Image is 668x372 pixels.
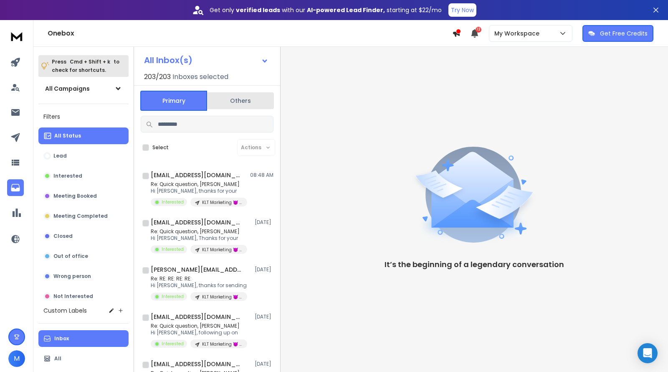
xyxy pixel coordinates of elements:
[152,144,169,151] label: Select
[162,246,184,252] p: Interested
[53,293,93,300] p: Not Interested
[38,228,129,245] button: Closed
[53,153,67,159] p: Lead
[38,127,129,144] button: All Status
[385,259,564,270] p: It’s the beginning of a legendary conversation
[38,330,129,347] button: Inbox
[255,219,273,226] p: [DATE]
[151,181,247,188] p: Re: Quick question, [PERSON_NAME]
[144,56,192,64] h1: All Inbox(s)
[53,233,73,240] p: Closed
[38,288,129,305] button: Not Interested
[582,25,653,42] button: Get Free Credits
[255,266,273,273] p: [DATE]
[151,188,247,194] p: Hi [PERSON_NAME], thanks for your
[151,265,243,274] h1: [PERSON_NAME][EMAIL_ADDRESS][DOMAIN_NAME]
[53,253,88,260] p: Out of office
[151,360,243,368] h1: [EMAIL_ADDRESS][DOMAIN_NAME]
[250,172,273,178] p: 08:48 AM
[494,29,543,38] p: My Workspace
[54,355,61,362] p: All
[38,208,129,224] button: Meeting Completed
[151,282,247,289] p: Hi [PERSON_NAME], thanks for sending
[144,72,171,82] span: 203 / 203
[53,213,108,219] p: Meeting Completed
[151,323,247,329] p: Re: Quick question, [PERSON_NAME]
[38,268,129,285] button: Wrong person
[38,168,129,184] button: Interested
[38,248,129,265] button: Out of office
[202,341,242,347] p: KLT Marketing 😈 | campaign 130825
[53,173,82,179] p: Interested
[54,132,81,139] p: All Status
[151,171,243,179] h1: [EMAIL_ADDRESS][DOMAIN_NAME]
[307,6,385,14] strong: AI-powered Lead Finder,
[451,6,474,14] p: Try Now
[210,6,442,14] p: Get only with our starting at $22/mo
[8,350,25,367] button: M
[38,111,129,122] h3: Filters
[43,306,87,315] h3: Custom Labels
[137,52,275,69] button: All Inbox(s)
[207,92,274,110] button: Others
[476,27,481,33] span: 12
[54,335,69,342] p: Inbox
[53,273,91,280] p: Wrong person
[255,361,273,367] p: [DATE]
[151,218,243,227] h1: [EMAIL_ADDRESS][DOMAIN_NAME]
[38,188,129,204] button: Meeting Booked
[151,228,247,235] p: Re: Quick question, [PERSON_NAME]
[172,72,228,82] h3: Inboxes selected
[48,28,452,38] h1: Onebox
[202,199,242,206] p: KLT Marketing 😈 | campaign 2 real data 150825
[8,28,25,44] img: logo
[202,247,242,253] p: KLT Marketing 😈 | campaign 2 real data 150825
[38,80,129,97] button: All Campaigns
[38,350,129,367] button: All
[38,148,129,164] button: Lead
[255,313,273,320] p: [DATE]
[45,84,90,93] h1: All Campaigns
[151,275,247,282] p: Re: RE: RE: RE: RE:
[162,341,184,347] p: Interested
[162,199,184,205] p: Interested
[600,29,648,38] p: Get Free Credits
[151,313,243,321] h1: [EMAIL_ADDRESS][DOMAIN_NAME]
[638,343,658,363] div: Open Intercom Messenger
[140,91,207,111] button: Primary
[202,294,242,300] p: KLT Marketing 😈 | campaign 130825
[448,3,476,17] button: Try Now
[151,235,247,242] p: Hi [PERSON_NAME], Thanks for your
[52,58,119,74] p: Press to check for shortcuts.
[151,329,247,336] p: Hi [PERSON_NAME], following up on
[68,57,111,66] span: Cmd + Shift + k
[53,193,97,199] p: Meeting Booked
[236,6,280,14] strong: verified leads
[162,293,184,300] p: Interested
